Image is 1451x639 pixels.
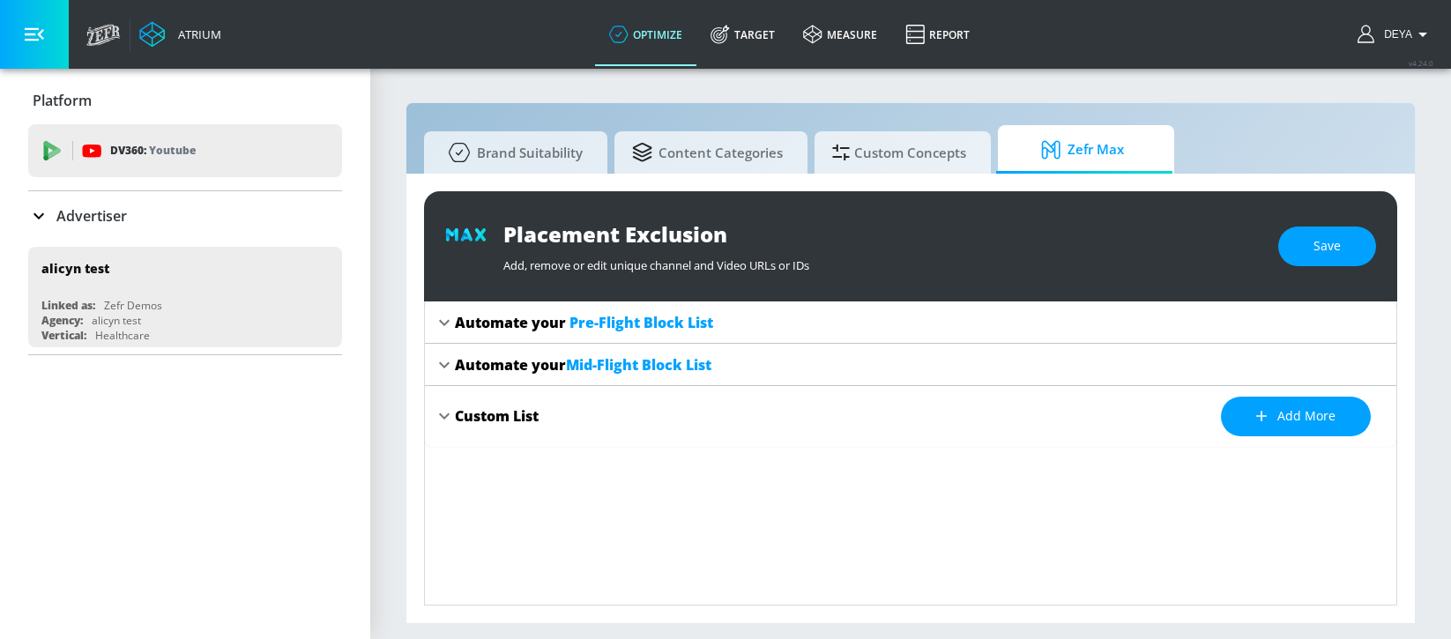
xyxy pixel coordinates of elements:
[1377,28,1412,41] span: login as: deya.mansell@zefr.com
[566,355,711,375] span: Mid-Flight Block List
[92,313,141,328] div: alicyn test
[455,313,713,332] div: Automate your
[28,76,342,125] div: Platform
[1313,235,1341,257] span: Save
[1278,227,1376,266] button: Save
[832,131,966,174] span: Custom Concepts
[632,131,783,174] span: Content Categories
[95,328,150,343] div: Healthcare
[41,260,109,277] div: alicyn test
[425,386,1396,447] div: Custom ListAdd more
[1358,24,1433,45] button: Deya
[139,21,221,48] a: Atrium
[28,247,342,347] div: alicyn testLinked as:Zefr DemosAgency:alicyn testVertical:Healthcare
[149,141,196,160] p: Youtube
[28,124,342,177] div: DV360: Youtube
[1409,58,1433,68] span: v 4.24.0
[503,249,1261,273] div: Add, remove or edit unique channel and Video URLs or IDs
[569,313,713,332] span: Pre-Flight Block List
[104,298,162,313] div: Zefr Demos
[1221,397,1371,436] button: Add more
[503,219,1261,249] div: Placement Exclusion
[455,406,539,426] div: Custom List
[171,26,221,42] div: Atrium
[891,3,984,66] a: Report
[28,191,342,241] div: Advertiser
[1016,129,1150,171] span: Zefr Max
[1256,405,1336,427] span: Add more
[41,328,86,343] div: Vertical:
[789,3,891,66] a: measure
[33,91,92,110] p: Platform
[425,344,1396,386] div: Automate yourMid-Flight Block List
[425,301,1396,344] div: Automate your Pre-Flight Block List
[41,313,83,328] div: Agency:
[56,206,127,226] p: Advertiser
[455,355,711,375] div: Automate your
[442,131,583,174] span: Brand Suitability
[595,3,696,66] a: optimize
[696,3,789,66] a: Target
[41,298,95,313] div: Linked as:
[110,141,196,160] p: DV360:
